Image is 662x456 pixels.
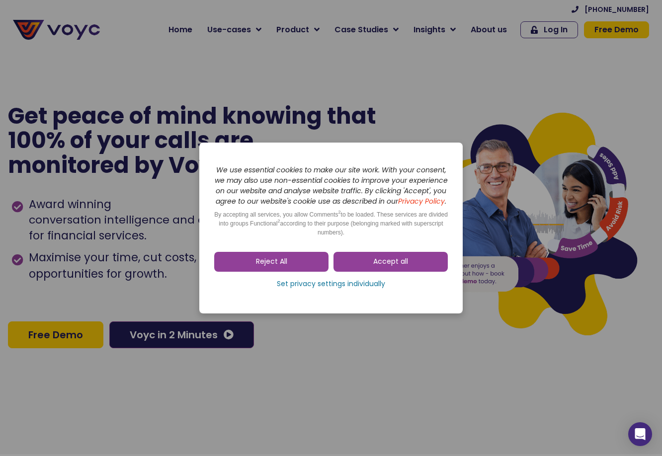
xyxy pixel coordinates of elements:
a: Set privacy settings individually [214,277,448,292]
span: Accept all [373,257,408,267]
span: Reject All [256,257,287,267]
span: Set privacy settings individually [277,279,385,289]
i: We use essential cookies to make our site work. With your consent, we may also use non-essential ... [215,165,448,206]
div: Open Intercom Messenger [628,422,652,446]
span: By accepting all services, you allow Comments to be loaded. These services are divided into group... [214,211,448,236]
a: Privacy Policy [398,196,445,206]
sup: 2 [338,210,341,215]
sup: 2 [277,219,280,224]
a: Reject All [214,252,329,272]
a: Accept all [333,252,448,272]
